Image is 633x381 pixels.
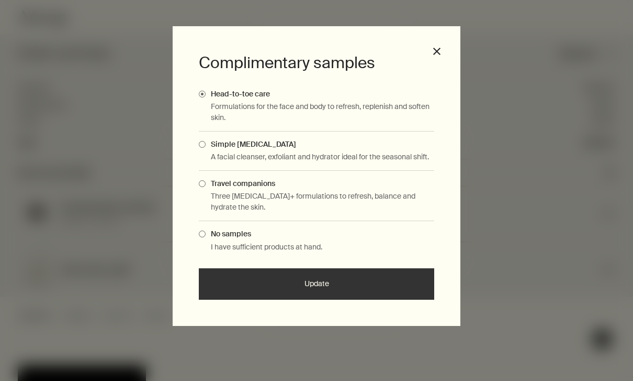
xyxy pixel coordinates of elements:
[211,101,434,123] p: Formulations for the face and body to refresh, replenish and soften skin.
[206,89,270,99] span: Head-to-toe care
[206,179,275,188] span: Travel companions
[211,151,434,162] p: A facial cleanser, exfoliant and hydrator ideal for the seasonal shift.
[199,268,434,300] button: Update
[211,191,434,213] p: Three [MEDICAL_DATA]+ formulations to refresh, balance and hydrate the skin.
[432,47,442,56] button: close
[199,52,434,73] h3: Complimentary samples
[206,139,296,149] span: Simple [MEDICAL_DATA]
[211,242,434,253] p: I have sufficient products at hand.
[206,229,251,238] span: No samples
